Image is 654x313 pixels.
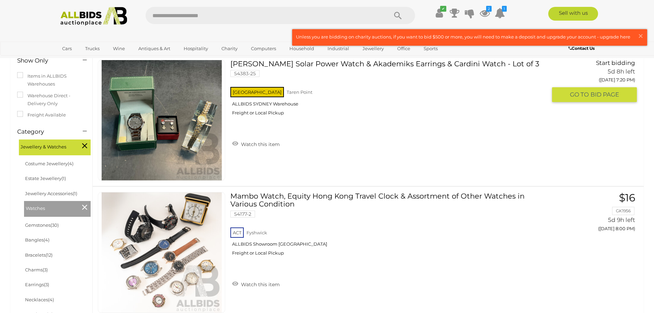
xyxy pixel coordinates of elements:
[434,7,445,19] a: ✔
[230,279,282,289] a: Watch this item
[230,138,282,149] a: Watch this item
[381,7,415,24] button: Search
[25,267,48,272] a: Charms(3)
[619,191,635,204] span: $16
[285,43,319,54] a: Household
[58,54,115,66] a: [GEOGRAPHIC_DATA]
[73,191,77,196] span: (1)
[323,43,354,54] a: Industrial
[43,267,48,272] span: (3)
[486,6,492,12] i: 2
[570,91,590,99] span: GO TO
[17,72,85,88] label: Items in ALLBIDS Warehouses
[25,237,49,243] a: Bangles(4)
[548,7,598,21] a: Sell with us
[134,43,175,54] a: Antiques & Art
[440,6,446,12] i: ✔
[26,203,77,212] span: Watches
[108,43,129,54] a: Wine
[179,43,213,54] a: Hospitality
[17,111,66,119] label: Freight Available
[17,57,72,64] h4: Show Only
[569,46,595,51] b: Contact Us
[419,43,442,54] a: Sports
[25,176,66,181] a: Estate Jewellery(1)
[557,192,637,235] a: $16 GK1956 5d 9h left ([DATE] 8:00 PM)
[25,252,53,258] a: Bracelets(12)
[25,161,73,166] a: Costume Jewellery(4)
[48,297,54,302] span: (4)
[25,222,59,228] a: Gemstones(30)
[102,192,222,313] img: 54177-2c.JPG
[50,222,59,228] span: (30)
[358,43,388,54] a: Jewellery
[58,43,76,54] a: Cars
[25,191,77,196] a: Jewellery Accessories(1)
[25,282,49,287] a: Earrings(3)
[236,60,547,121] a: [PERSON_NAME] Solar Power Watch & Akademiks Earrings & Cardini Watch - Lot of 3 54383-25 [GEOGRAP...
[236,192,547,261] a: Mambo Watch, Equity Hong Kong Travel Clock & Assortment of Other Watches in Various Condition 541...
[596,59,635,66] span: Start bidding
[590,91,619,99] span: BID PAGE
[557,60,637,102] a: Start bidding 5d 8h left ([DATE] 7:20 PM) GO TOBID PAGE
[21,141,72,151] span: Jewellery & Watches
[46,252,53,258] span: (12)
[217,43,242,54] a: Charity
[495,7,505,19] a: 1
[480,7,490,19] a: 2
[102,60,222,180] img: 54383-25a.jpeg
[25,297,54,302] a: Necklaces(4)
[239,281,280,288] span: Watch this item
[239,141,280,147] span: Watch this item
[17,128,72,135] h4: Category
[61,176,66,181] span: (1)
[44,237,49,243] span: (4)
[44,282,49,287] span: (3)
[638,29,644,43] span: ×
[552,87,637,102] button: GO TOBID PAGE
[57,7,131,26] img: Allbids.com.au
[246,43,280,54] a: Computers
[68,161,73,166] span: (4)
[81,43,104,54] a: Trucks
[569,45,596,52] a: Contact Us
[502,6,507,12] i: 1
[17,92,85,108] label: Warehouse Direct - Delivery Only
[393,43,415,54] a: Office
